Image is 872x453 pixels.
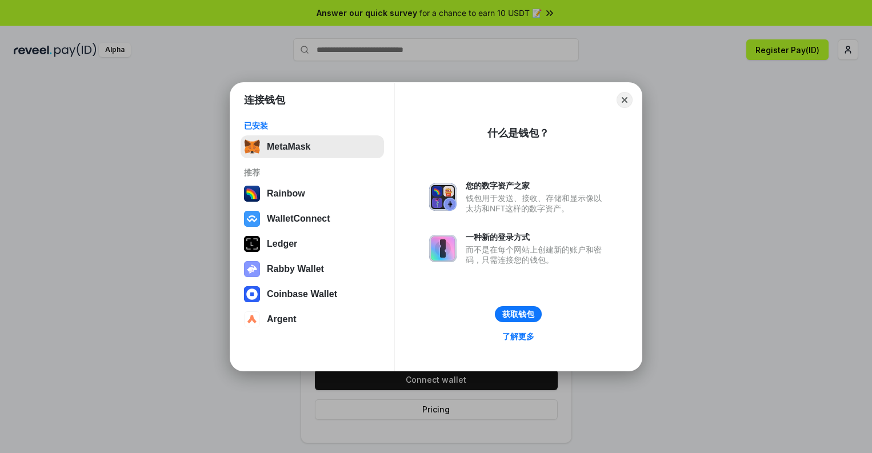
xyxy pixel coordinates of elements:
button: MetaMask [241,135,384,158]
div: 获取钱包 [502,309,534,319]
button: WalletConnect [241,207,384,230]
button: Coinbase Wallet [241,283,384,306]
button: Close [617,92,633,108]
div: Argent [267,314,297,324]
button: Ledger [241,232,384,255]
div: MetaMask [267,142,310,152]
img: svg+xml,%3Csvg%20width%3D%2228%22%20height%3D%2228%22%20viewBox%3D%220%200%2028%2028%22%20fill%3D... [244,286,260,302]
div: 了解更多 [502,331,534,342]
div: 什么是钱包？ [487,126,549,140]
a: 了解更多 [495,329,541,344]
img: svg+xml,%3Csvg%20width%3D%22120%22%20height%3D%22120%22%20viewBox%3D%220%200%20120%20120%22%20fil... [244,186,260,202]
img: svg+xml,%3Csvg%20xmlns%3D%22http%3A%2F%2Fwww.w3.org%2F2000%2Fsvg%22%20fill%3D%22none%22%20viewBox... [429,183,457,211]
img: svg+xml,%3Csvg%20width%3D%2228%22%20height%3D%2228%22%20viewBox%3D%220%200%2028%2028%22%20fill%3D... [244,311,260,327]
h1: 连接钱包 [244,93,285,107]
button: Rabby Wallet [241,258,384,280]
div: Coinbase Wallet [267,289,337,299]
div: 您的数字资产之家 [466,181,607,191]
img: svg+xml,%3Csvg%20width%3D%2228%22%20height%3D%2228%22%20viewBox%3D%220%200%2028%2028%22%20fill%3D... [244,211,260,227]
div: 已安装 [244,121,381,131]
img: svg+xml,%3Csvg%20xmlns%3D%22http%3A%2F%2Fwww.w3.org%2F2000%2Fsvg%22%20fill%3D%22none%22%20viewBox... [429,235,457,262]
div: 一种新的登录方式 [466,232,607,242]
img: svg+xml,%3Csvg%20fill%3D%22none%22%20height%3D%2233%22%20viewBox%3D%220%200%2035%2033%22%20width%... [244,139,260,155]
div: Rainbow [267,189,305,199]
div: Ledger [267,239,297,249]
div: 而不是在每个网站上创建新的账户和密码，只需连接您的钱包。 [466,244,607,265]
button: Rainbow [241,182,384,205]
div: 钱包用于发送、接收、存储和显示像以太坊和NFT这样的数字资产。 [466,193,607,214]
img: svg+xml,%3Csvg%20xmlns%3D%22http%3A%2F%2Fwww.w3.org%2F2000%2Fsvg%22%20width%3D%2228%22%20height%3... [244,236,260,252]
div: Rabby Wallet [267,264,324,274]
div: 推荐 [244,167,381,178]
img: svg+xml,%3Csvg%20xmlns%3D%22http%3A%2F%2Fwww.w3.org%2F2000%2Fsvg%22%20fill%3D%22none%22%20viewBox... [244,261,260,277]
button: 获取钱包 [495,306,542,322]
button: Argent [241,308,384,331]
div: WalletConnect [267,214,330,224]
